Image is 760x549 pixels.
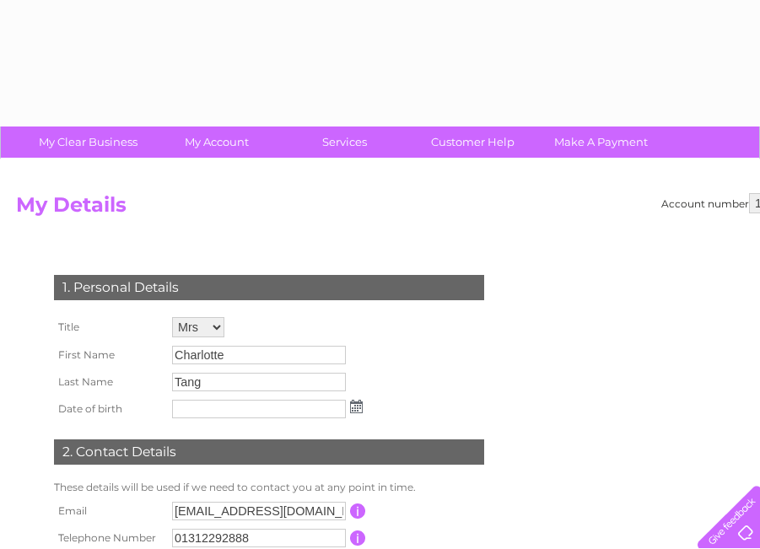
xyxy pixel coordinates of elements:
th: Last Name [50,369,168,396]
a: My Clear Business [19,126,158,158]
a: Customer Help [403,126,542,158]
div: 2. Contact Details [54,439,484,465]
input: Information [350,530,366,546]
a: My Account [147,126,286,158]
th: Title [50,313,168,342]
div: 1. Personal Details [54,275,484,300]
th: First Name [50,342,168,369]
td: These details will be used if we need to contact you at any point in time. [50,477,488,498]
th: Date of birth [50,396,168,423]
input: Information [350,503,366,519]
th: Email [50,498,168,525]
a: Services [275,126,414,158]
a: Make A Payment [531,126,671,158]
img: ... [350,400,363,413]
